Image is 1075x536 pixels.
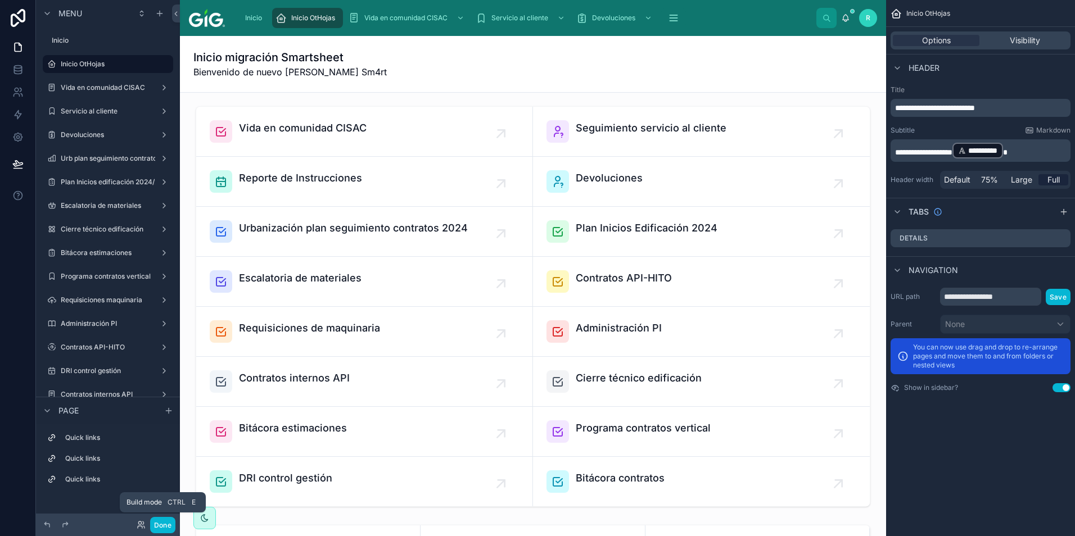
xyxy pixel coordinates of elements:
span: R [866,13,870,22]
label: Vida en comunidad CISAC [61,83,155,92]
label: Bitácora estimaciones [61,248,155,257]
button: None [940,315,1071,334]
label: Requisiciones maquinaria [61,296,155,305]
label: Parent [891,320,936,329]
a: Requisiciones maquinaria [43,291,173,309]
span: Tabs [909,206,929,217]
a: Servicio al cliente [43,102,173,120]
label: Inicio OtHojas [61,60,166,69]
span: None [945,319,965,330]
a: Administración PI [43,315,173,333]
label: Escalatoria de materiales [61,201,155,210]
span: Menu [58,8,82,19]
a: Cierre técnico edificación [43,220,173,238]
button: Save [1046,289,1071,305]
span: Markdown [1036,126,1071,135]
span: Navigation [909,265,958,276]
label: Contratos API-HITO [61,343,155,352]
a: Contratos internos API [43,385,173,403]
span: 75% [981,174,998,185]
a: Devoluciones [43,126,173,144]
span: Inicio OtHojas [906,9,950,18]
a: Urb plan seguimiento contratos 2024/2025 [43,149,173,167]
label: DRI control gestión [61,366,155,375]
span: Visibility [1010,35,1040,46]
a: DRI control gestión [43,362,173,380]
a: Programa contratos vertical [43,267,173,285]
span: Page [58,405,79,416]
label: Quick links [65,475,169,484]
label: Title [891,85,1071,94]
span: Default [944,174,970,185]
div: scrollable content [36,424,180,499]
div: scrollable content [234,6,816,30]
label: Plan Inicios edificación 2024/2025 [61,178,171,187]
span: Inicio OtHojas [291,13,335,22]
a: Inicio OtHojas [43,55,173,73]
span: Header [909,62,940,74]
label: Details [900,234,928,243]
span: Options [922,35,951,46]
span: E [189,498,198,507]
span: Large [1011,174,1032,185]
label: Cierre técnico edificación [61,225,155,234]
label: Quick links [65,454,169,463]
a: Servicio al cliente [472,8,571,28]
button: Done [150,517,175,533]
span: Servicio al cliente [491,13,548,22]
span: Ctrl [166,497,187,508]
label: Urb plan seguimiento contratos 2024/2025 [61,154,197,163]
a: Markdown [1025,126,1071,135]
a: Devoluciones [573,8,658,28]
p: You can now use drag and drop to re-arrange pages and move them to and from folders or nested views [913,343,1064,370]
label: Contratos internos API [61,390,155,399]
a: Contratos API-HITO [43,338,173,356]
span: Vida en comunidad CISAC [364,13,448,22]
a: Bitácora estimaciones [43,244,173,262]
label: Servicio al cliente [61,107,155,116]
div: scrollable content [891,139,1071,162]
span: Devoluciones [592,13,635,22]
a: Vida en comunidad CISAC [43,79,173,97]
div: scrollable content [891,99,1071,117]
label: Show in sidebar? [904,383,958,392]
span: Inicio [245,13,262,22]
span: Bienvenido de nuevo [PERSON_NAME] Sm4rt [193,65,387,79]
label: URL path [891,292,936,301]
label: Subtitle [891,126,915,135]
img: App logo [189,9,225,27]
label: Programa contratos vertical [61,272,155,281]
label: Quick links [65,433,169,442]
h1: Inicio migración Smartsheet [193,49,387,65]
label: Inicio [52,36,171,45]
span: Build mode [127,498,162,507]
a: Inicio OtHojas [272,8,343,28]
label: Administración PI [61,319,155,328]
label: Devoluciones [61,130,155,139]
label: Header width [891,175,936,184]
a: Escalatoria de materiales [43,197,173,215]
a: Plan Inicios edificación 2024/2025 [43,173,173,191]
a: Vida en comunidad CISAC [345,8,470,28]
span: Full [1047,174,1060,185]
